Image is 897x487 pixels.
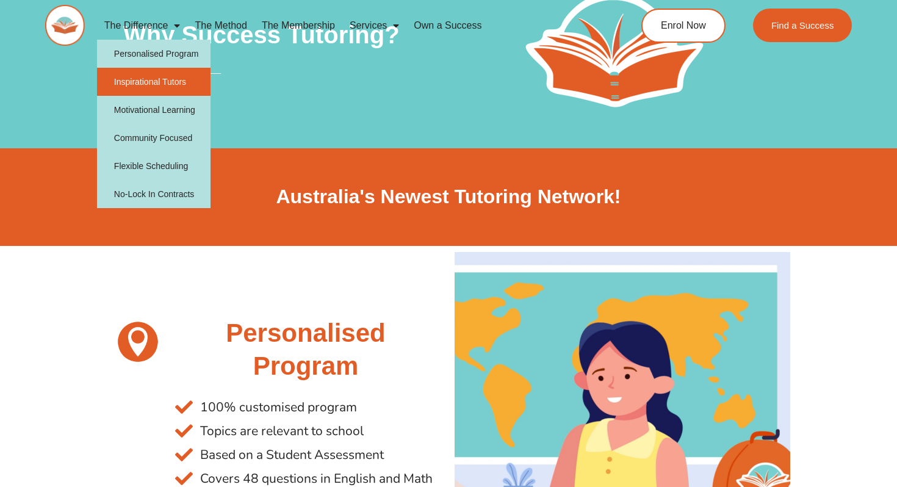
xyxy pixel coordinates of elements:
a: Enrol Now [641,9,726,43]
a: Find a Success [753,9,852,42]
a: Own a Success [406,12,489,40]
span: Find a Success [771,21,834,30]
ul: The Difference [97,40,211,208]
a: The Membership [254,12,342,40]
a: Flexible Scheduling [97,152,211,180]
h2: Personalised Program [175,317,436,383]
span: Enrol Now [661,21,706,31]
a: Community Focused [97,124,211,152]
span: 100% customised program [197,395,357,419]
a: The Method [187,12,254,40]
a: No-Lock In Contracts [97,180,211,208]
a: The Difference [97,12,188,40]
a: Motivational Learning [97,96,211,124]
a: Inspirational Tutors [97,68,211,96]
span: Based on a Student Assessment [197,443,384,467]
iframe: Chat Widget [688,349,897,487]
span: Topics are relevant to school [197,419,364,443]
a: Services [342,12,406,40]
a: Personalised Program [97,40,211,68]
nav: Menu [97,12,596,40]
h2: Australia's Newest Tutoring Network! [107,184,790,210]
